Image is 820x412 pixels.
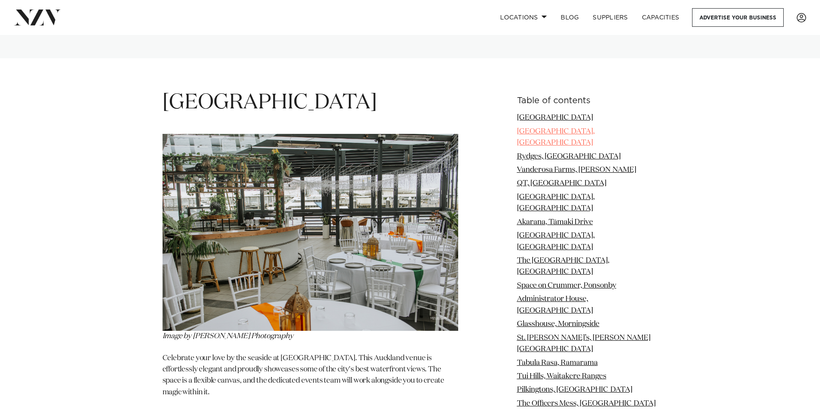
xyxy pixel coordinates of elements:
[517,153,621,160] a: Rydges, [GEOGRAPHIC_DATA]
[517,257,609,276] a: The [GEOGRAPHIC_DATA], [GEOGRAPHIC_DATA]
[517,400,656,407] a: The Officers Mess, [GEOGRAPHIC_DATA]
[554,8,586,27] a: BLOG
[692,8,784,27] a: Advertise your business
[517,180,606,187] a: QT, [GEOGRAPHIC_DATA]
[635,8,686,27] a: Capacities
[517,359,598,367] a: Tabula Rasa, Ramarama
[517,282,616,289] a: Space on Crummer, Ponsonby
[517,334,651,353] a: St. [PERSON_NAME]’s, [PERSON_NAME][GEOGRAPHIC_DATA]
[517,219,593,226] a: Akarana, Tāmaki Drive
[517,373,606,380] a: Tui Hills, Waitakere Ranges
[163,333,294,340] em: Image by [PERSON_NAME] Photography
[517,232,595,250] a: [GEOGRAPHIC_DATA], [GEOGRAPHIC_DATA]
[517,320,600,328] a: Glasshouse, Morningside
[517,128,595,146] a: [GEOGRAPHIC_DATA], [GEOGRAPHIC_DATA]
[517,114,593,121] a: [GEOGRAPHIC_DATA]
[517,295,593,314] a: Administrator House, [GEOGRAPHIC_DATA]
[517,166,636,174] a: Vanderosa Farms, [PERSON_NAME]
[586,8,635,27] a: SUPPLIERS
[14,10,61,25] img: nzv-logo.png
[517,193,595,212] a: [GEOGRAPHIC_DATA], [GEOGRAPHIC_DATA]
[493,8,554,27] a: Locations
[163,353,458,410] p: Celebrate your love by the seaside at [GEOGRAPHIC_DATA]. This Auckland venue is effortlessly eleg...
[163,89,458,117] h1: [GEOGRAPHIC_DATA]
[517,96,658,105] h6: Table of contents
[517,386,632,393] a: Pilkingtons, [GEOGRAPHIC_DATA]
